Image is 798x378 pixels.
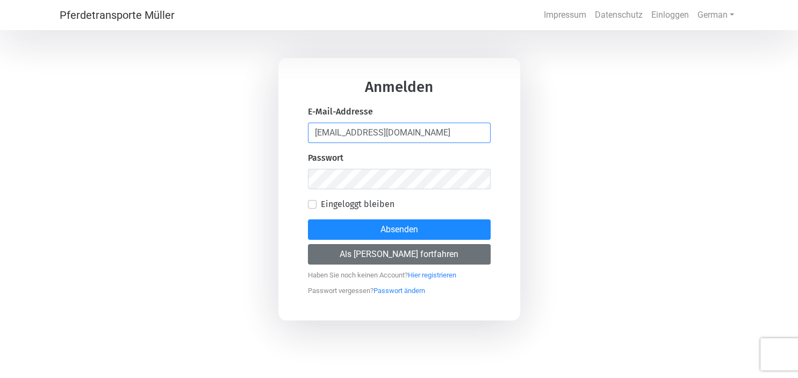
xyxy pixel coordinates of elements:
input: Email eingeben [308,123,491,143]
a: Einloggen [647,4,693,26]
a: Passwort ändern [373,281,425,295]
a: Pferdetransporte Müller [60,4,175,26]
label: Eingeloggt bleiben [321,198,394,211]
a: German [693,4,738,26]
a: Impressum [540,4,591,26]
button: Absenden [308,219,491,240]
p: Haben Sie noch keinen Account ? [308,265,491,281]
label: Passwort [308,152,343,165]
button: Als [PERSON_NAME] fortfahren [308,244,491,265]
a: Hier registrieren [408,266,456,279]
h3: Anmelden [308,80,491,105]
p: Passwort vergessen ? [308,280,491,296]
label: E-Mail-Addresse [308,105,373,118]
a: Datenschutz [591,4,647,26]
